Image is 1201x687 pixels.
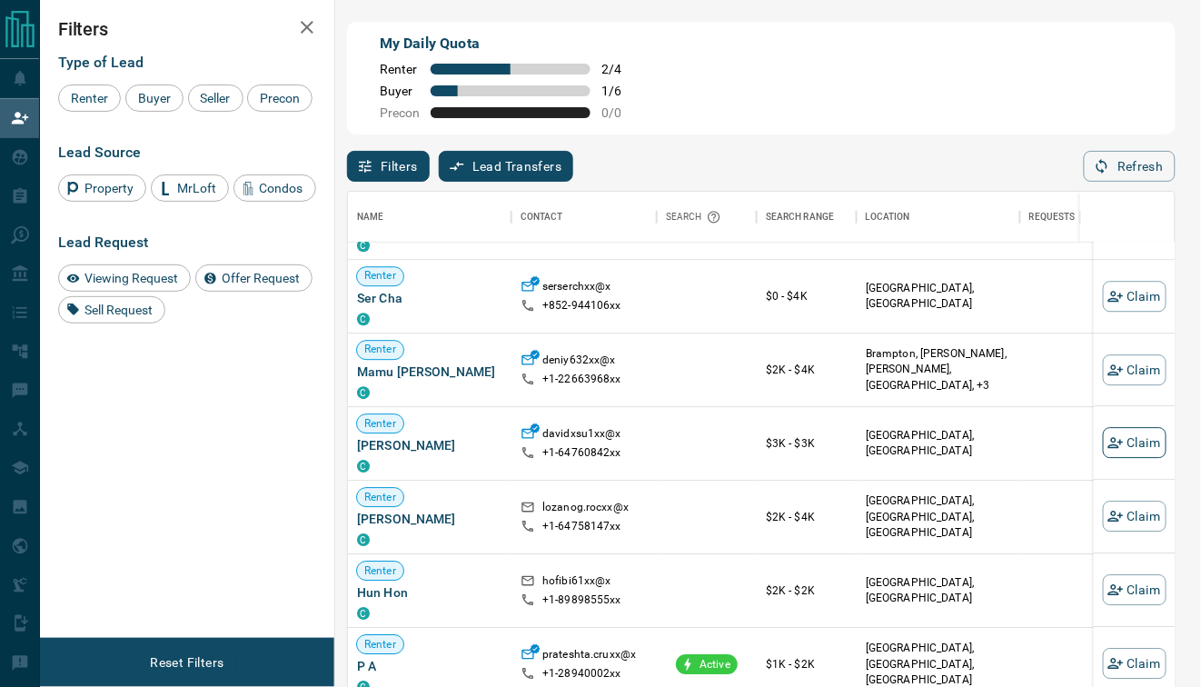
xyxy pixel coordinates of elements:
[58,174,146,202] div: Property
[357,490,403,505] span: Renter
[215,271,306,285] span: Offer Request
[542,279,611,298] p: serserchxx@x
[357,269,403,284] span: Renter
[357,313,370,325] div: condos.ca
[866,575,1011,606] p: [GEOGRAPHIC_DATA], [GEOGRAPHIC_DATA]
[866,192,910,243] div: Location
[78,303,159,317] span: Sell Request
[58,54,144,71] span: Type of Lead
[357,460,370,473] div: condos.ca
[866,347,1011,393] p: Downtown, Scarborough, North York
[357,510,502,528] span: [PERSON_NAME]
[542,445,621,461] p: +1- 64760842xx
[766,362,848,378] p: $2K - $4K
[58,144,141,161] span: Lead Source
[357,239,370,252] div: condos.ca
[58,234,148,251] span: Lead Request
[1084,151,1176,182] button: Refresh
[357,289,502,307] span: Ser Cha
[253,181,310,195] span: Condos
[347,151,430,182] button: Filters
[380,33,641,55] p: My Daily Quota
[357,416,403,432] span: Renter
[601,62,641,76] span: 2 / 4
[1103,281,1166,312] button: Claim
[138,647,235,678] button: Reset Filters
[766,192,835,243] div: Search Range
[78,181,140,195] span: Property
[542,353,616,372] p: deniy632xx@x
[766,435,848,452] p: $3K - $3K
[1103,648,1166,679] button: Claim
[357,533,370,546] div: condos.ca
[380,84,420,98] span: Buyer
[857,192,1020,243] div: Location
[866,494,1011,541] p: [GEOGRAPHIC_DATA], [GEOGRAPHIC_DATA], [GEOGRAPHIC_DATA]
[766,656,848,672] p: $1K - $2K
[357,436,502,454] span: [PERSON_NAME]
[151,174,229,202] div: MrLoft
[521,192,563,243] div: Contact
[357,657,502,675] span: P A
[542,372,621,387] p: +1- 22663968xx
[195,264,313,292] div: Offer Request
[866,428,1011,459] p: [GEOGRAPHIC_DATA], [GEOGRAPHIC_DATA]
[357,192,384,243] div: Name
[542,519,621,534] p: +1- 64758147xx
[357,583,502,602] span: Hun Hon
[766,288,848,304] p: $0 - $4K
[542,298,621,314] p: +852- 944106xx
[542,647,636,666] p: prateshta.cruxx@x
[542,426,621,445] p: davidxsu1xx@x
[171,181,223,195] span: MrLoft
[380,105,420,120] span: Precon
[542,573,611,592] p: hofibi61xx@x
[78,271,184,285] span: Viewing Request
[692,657,738,672] span: Active
[348,192,511,243] div: Name
[1103,501,1166,532] button: Claim
[58,296,165,324] div: Sell Request
[866,281,1011,312] p: [GEOGRAPHIC_DATA], [GEOGRAPHIC_DATA]
[766,509,848,525] p: $2K - $4K
[357,637,403,652] span: Renter
[132,91,177,105] span: Buyer
[125,85,184,112] div: Buyer
[357,386,370,399] div: condos.ca
[357,363,502,381] span: Mamu [PERSON_NAME]
[233,174,316,202] div: Condos
[357,563,403,579] span: Renter
[1103,354,1166,385] button: Claim
[58,85,121,112] div: Renter
[1103,574,1166,605] button: Claim
[1103,428,1166,459] button: Claim
[58,264,191,292] div: Viewing Request
[357,607,370,620] div: condos.ca
[1029,192,1076,243] div: Requests
[253,91,306,105] span: Precon
[542,500,629,519] p: lozanog.rocxx@x
[247,85,313,112] div: Precon
[542,592,621,608] p: +1- 89898555xx
[757,192,857,243] div: Search Range
[58,18,316,40] h2: Filters
[601,84,641,98] span: 1 / 6
[357,343,403,358] span: Renter
[601,105,641,120] span: 0 / 0
[666,192,726,243] div: Search
[511,192,657,243] div: Contact
[380,62,420,76] span: Renter
[542,666,621,682] p: +1- 28940002xx
[766,582,848,599] p: $2K - $2K
[439,151,574,182] button: Lead Transfers
[65,91,114,105] span: Renter
[194,91,237,105] span: Seller
[188,85,243,112] div: Seller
